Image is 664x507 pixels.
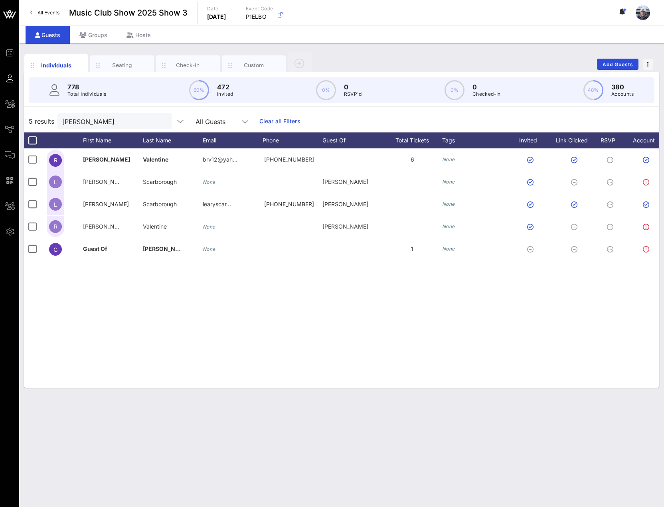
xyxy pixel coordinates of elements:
i: None [442,246,455,252]
span: Guest Of [83,245,107,252]
span: [PERSON_NAME] [83,201,129,207]
div: All Guests [196,118,225,125]
span: Scarborough [143,201,177,207]
span: 5 results [29,116,54,126]
div: Custom [236,61,272,69]
div: Guest Of [322,132,382,148]
span: [PERSON_NAME] [83,178,129,185]
div: All Guests [191,113,255,129]
div: Individuals [39,61,74,69]
p: [DATE] [207,13,226,21]
button: Add Guests [597,59,638,70]
p: 380 [611,82,634,92]
div: 6 [382,148,442,171]
p: brv12@yah… [203,148,237,171]
i: None [203,179,215,185]
span: Music Club Show 2025 Show 3 [69,7,188,19]
span: [PERSON_NAME] [83,156,130,163]
i: None [442,156,455,162]
p: Date [207,5,226,13]
p: Accounts [611,90,634,98]
span: Valentine [143,223,167,230]
i: None [442,201,455,207]
span: +19124843944 [264,201,314,207]
span: L [54,201,57,208]
div: Total Tickets [382,132,442,148]
div: Invited [510,132,554,148]
span: Valentine [143,156,168,163]
p: RSVP`d [344,90,362,98]
div: Hosts [117,26,160,44]
span: +17043610940 [264,156,314,163]
p: 0 [344,82,362,92]
div: RSVP [598,132,626,148]
span: G [53,246,57,253]
a: Clear all Filters [259,117,300,126]
div: Seating [105,61,140,69]
div: Tags [442,132,510,148]
div: [PERSON_NAME] [322,171,382,193]
i: None [442,179,455,185]
p: 472 [217,82,233,92]
p: Event Code [246,5,273,13]
a: All Events [26,6,64,19]
p: Total Individuals [67,90,107,98]
div: Guests [26,26,70,44]
p: 0 [472,82,501,92]
p: P1ELBO [246,13,273,21]
div: Groups [70,26,117,44]
span: [PERSON_NAME] [143,245,190,252]
div: 1 [382,238,442,260]
span: All Events [38,10,59,16]
span: R [54,223,57,230]
span: R [54,157,57,164]
i: None [442,223,455,229]
div: Last Name [143,132,203,148]
div: Phone [263,132,322,148]
span: Add Guests [602,61,634,67]
span: Scarborough [143,178,177,185]
p: Invited [217,90,233,98]
span: [PERSON_NAME] [83,223,129,230]
div: [PERSON_NAME] [322,193,382,215]
div: Email [203,132,263,148]
p: learyscar… [203,193,231,215]
div: First Name [83,132,143,148]
i: None [203,224,215,230]
p: 778 [67,82,107,92]
i: None [203,246,215,252]
div: [PERSON_NAME] [322,215,382,238]
div: Check-In [170,61,206,69]
div: Link Clicked [554,132,598,148]
p: Checked-In [472,90,501,98]
span: L [54,179,57,185]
